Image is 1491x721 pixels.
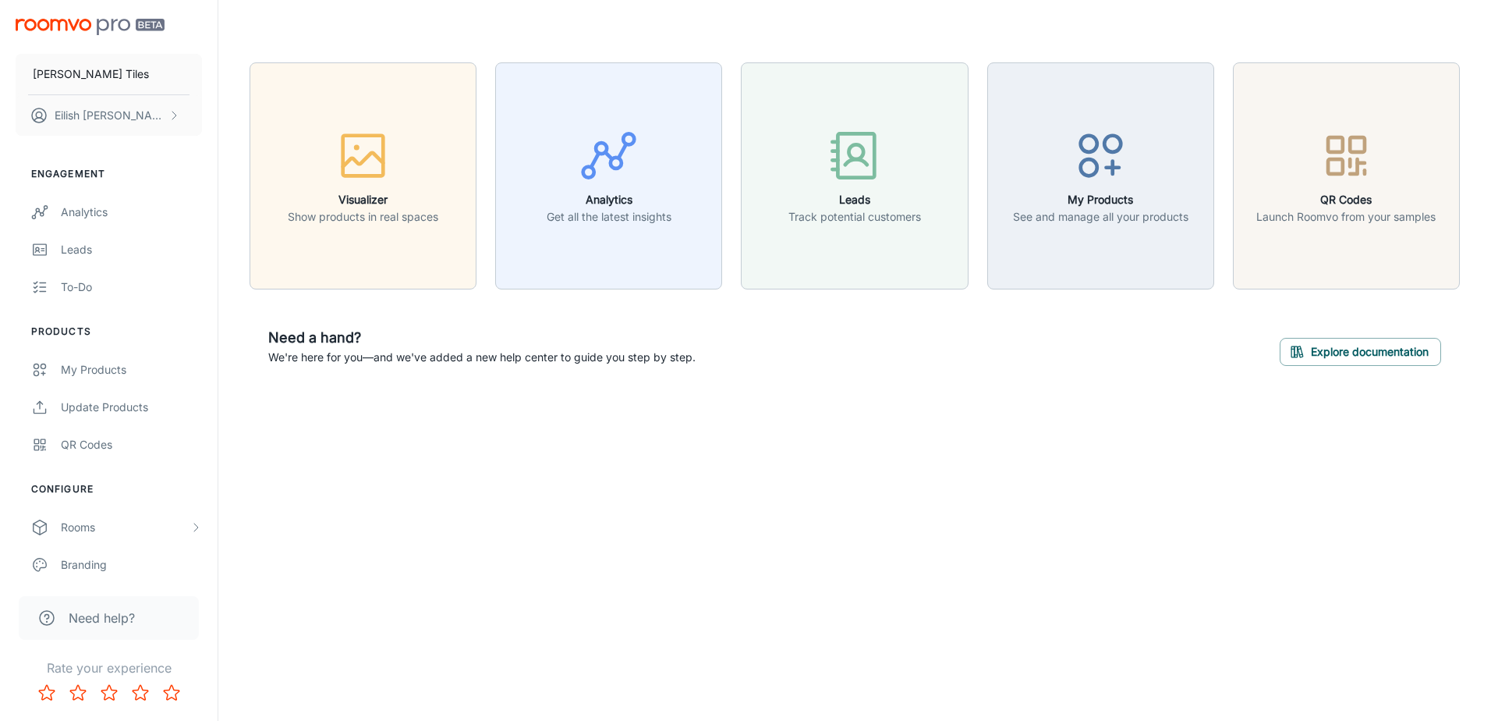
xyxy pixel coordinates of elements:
[16,54,202,94] button: [PERSON_NAME] Tiles
[61,436,202,453] div: QR Codes
[61,361,202,378] div: My Products
[61,204,202,221] div: Analytics
[250,62,476,289] button: VisualizerShow products in real spaces
[1256,191,1436,208] h6: QR Codes
[288,191,438,208] h6: Visualizer
[61,241,202,258] div: Leads
[61,399,202,416] div: Update Products
[16,95,202,136] button: Eilish [PERSON_NAME]
[16,19,165,35] img: Roomvo PRO Beta
[268,349,696,366] p: We're here for you—and we've added a new help center to guide you step by step.
[61,279,202,296] div: To-do
[547,208,671,226] p: Get all the latest insights
[495,167,722,183] a: AnalyticsGet all the latest insights
[1280,343,1441,359] a: Explore documentation
[55,107,165,124] p: Eilish [PERSON_NAME]
[1233,167,1460,183] a: QR CodesLaunch Roomvo from your samples
[741,167,968,183] a: LeadsTrack potential customers
[1256,208,1436,226] p: Launch Roomvo from your samples
[268,327,696,349] h6: Need a hand?
[1280,338,1441,366] button: Explore documentation
[288,208,438,226] p: Show products in real spaces
[33,66,149,83] p: [PERSON_NAME] Tiles
[495,62,722,289] button: AnalyticsGet all the latest insights
[547,191,671,208] h6: Analytics
[987,62,1214,289] button: My ProductsSee and manage all your products
[788,208,921,226] p: Track potential customers
[1013,208,1188,226] p: See and manage all your products
[741,62,968,289] button: LeadsTrack potential customers
[987,167,1214,183] a: My ProductsSee and manage all your products
[1013,191,1188,208] h6: My Products
[788,191,921,208] h6: Leads
[1233,62,1460,289] button: QR CodesLaunch Roomvo from your samples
